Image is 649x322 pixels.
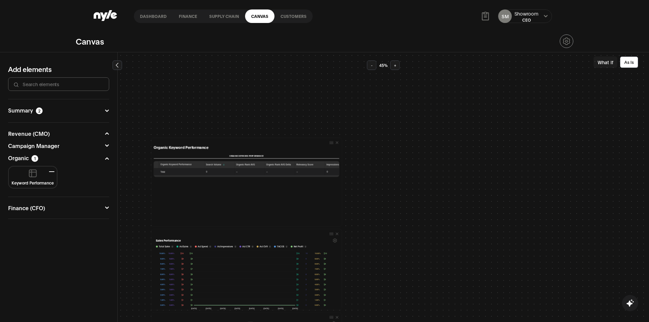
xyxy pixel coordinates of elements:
tspan: 0.00% [160,304,165,306]
tspan: $9 [324,257,326,259]
button: i [234,245,236,247]
tspan: 2.00% [315,293,320,296]
tspan: 6.00% [169,273,174,275]
span: 45 % [379,63,388,68]
button: i [190,245,192,247]
tspan: $1 [191,299,193,301]
tspan: $4 [296,283,298,286]
a: Supply chain [203,9,245,23]
tspan: 3 [306,288,307,291]
tspan: 0 [306,304,307,306]
div: Search Volume [206,163,232,166]
tspan: 5 [306,278,307,280]
div: Campaign Manager [8,143,59,148]
tspan: 1.00% [169,299,174,301]
tspan: 3.00% [169,288,174,291]
tspan: 1.00% [315,299,320,301]
tspan: $0 [324,304,326,306]
tspan: 5.00% [160,278,165,280]
span: Ad Spend [198,245,208,248]
tspan: $1 [182,299,184,301]
tspan: $8 [324,262,326,265]
tspan: [DATE] [191,307,197,309]
tspan: 6.00% [315,273,320,275]
tspan: $10 [324,252,327,254]
tspan: $3 [324,288,326,291]
span: TACOS [277,245,285,248]
div: 1 [31,155,38,162]
button: Keyword Performance [11,169,54,185]
tspan: 5.00% [169,278,174,280]
button: Campaign Manager [8,143,109,148]
td: 0 [204,168,234,175]
tspan: $7 [324,268,326,270]
tspan: [DATE] [235,307,240,309]
td: 0 [325,168,355,175]
span: Ad CTR [242,245,250,248]
tspan: [DATE] [249,307,255,309]
tspan: 1 [306,299,307,301]
tspan: 2.00% [169,293,174,296]
tspan: $6 [324,273,326,275]
button: i [269,245,271,247]
tspan: $0 [191,304,193,306]
tspan: $2 [191,293,193,296]
tspan: $7 [296,268,298,270]
tspan: $10 [181,252,184,254]
tspan: $1 [324,299,326,301]
th: Relevancy Score [294,161,324,168]
tspan: $5 [296,278,298,280]
tspan: 4.00% [160,283,165,286]
tspan: $7 [182,268,184,270]
span: Ad Impressions [217,245,233,248]
td: Total [159,168,204,175]
tspan: 0.00% [169,304,174,306]
tspan: $1 [296,299,298,301]
button: ShowroomCEO [514,10,538,23]
tspan: $9 [191,257,193,259]
div: CEO [514,17,538,23]
a: Dashboard [134,9,173,23]
tspan: 8.00% [169,262,174,265]
tspan: $0 [296,304,298,306]
tspan: [DATE] [220,307,226,309]
tspan: 9.00% [160,257,165,259]
tspan: $7 [191,268,193,270]
tspan: 8 [306,262,307,265]
tspan: $6 [296,273,298,275]
tspan: 10 [306,252,308,254]
th: Organic Rank AVG [234,161,264,168]
tspan: $0 [182,304,184,306]
div: Organic [8,155,38,162]
span: Ad Sales [179,245,189,248]
div: Summary [8,107,43,114]
button: As Is [620,56,638,68]
tspan: 10.00% [168,252,174,254]
th: Organic Keyword Performance [159,161,204,168]
td: – [234,168,264,175]
button: i [286,245,288,247]
img: Keyword Performance [29,169,37,177]
a: finance [173,9,203,23]
tspan: $4 [191,283,193,286]
tspan: 7 [306,268,307,270]
tspan: 9.00% [169,257,174,259]
tspan: $3 [182,288,184,291]
tspan: $9 [296,257,298,259]
tspan: $6 [182,273,184,275]
a: Canvas [245,9,274,23]
tspan: $6 [191,273,193,275]
tspan: 2 [306,293,307,296]
div: 2 [36,107,43,114]
td: – [264,168,294,175]
tspan: $4 [324,283,326,286]
tspan: 8.00% [315,262,320,265]
tspan: 10.00% [159,252,165,254]
tspan: $9 [182,257,184,259]
button: i [305,245,307,247]
tspan: 5.00% [315,278,320,280]
tspan: $5 [324,278,326,280]
tspan: 9 [306,257,307,259]
div: Showroom [514,10,538,17]
tspan: [DATE] [278,307,284,309]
